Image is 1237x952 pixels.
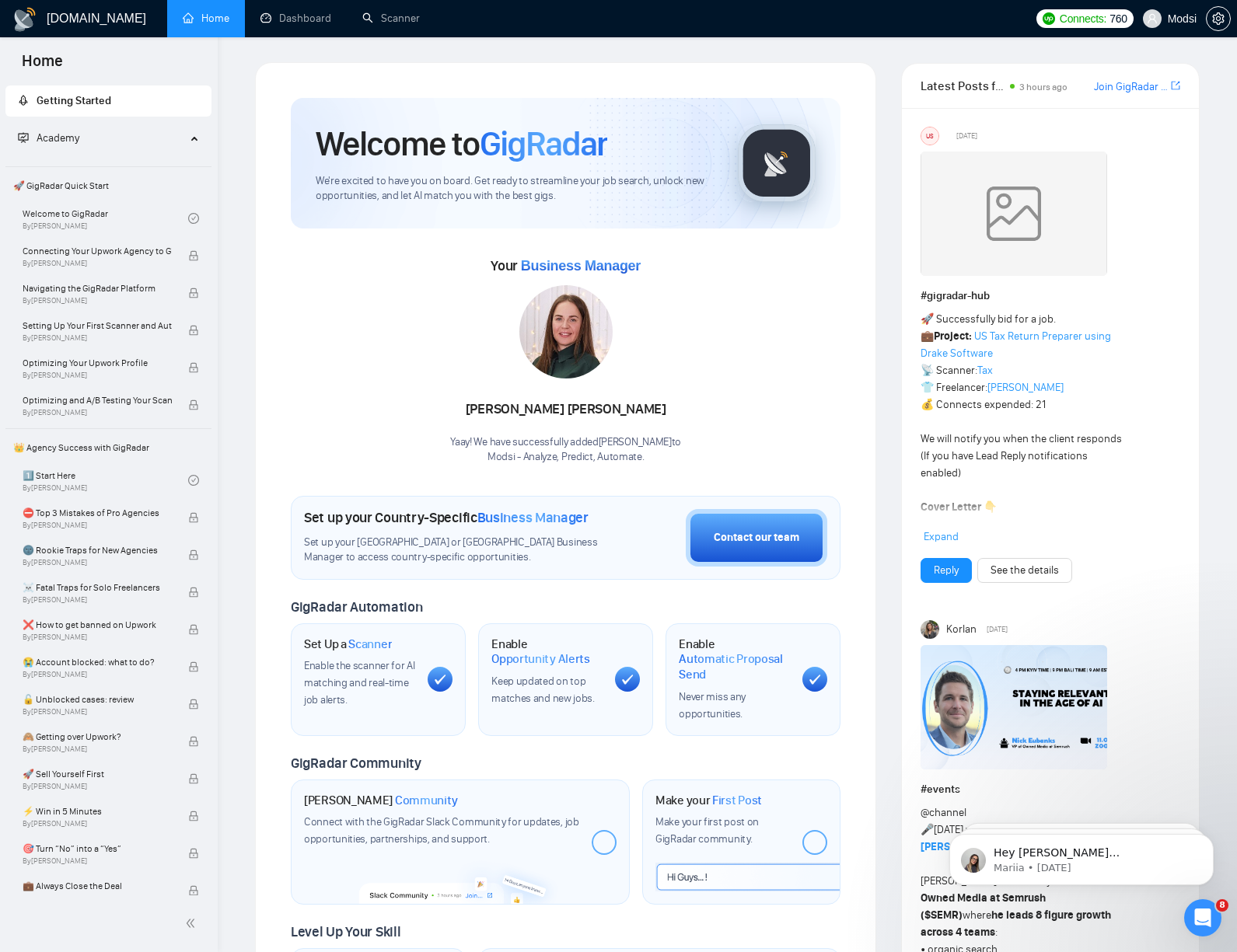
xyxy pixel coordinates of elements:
[23,296,172,305] span: By [PERSON_NAME]
[679,651,790,682] span: Automatic Proposal Send
[18,131,79,145] span: Academy
[188,250,199,261] span: lock
[23,707,172,717] span: By [PERSON_NAME]
[5,85,211,117] li: Getting Started
[987,381,1064,394] a: [PERSON_NAME]
[362,12,420,25] a: searchScanner
[304,815,579,846] span: Connect with the GigRadar Slack Community for updates, job opportunities, partnerships, and support.
[521,258,641,274] span: Business Manager
[23,692,172,707] span: 🔓 Unblocked cases: review
[23,878,172,894] span: 💼 Always Close the Deal
[921,874,1095,922] strong: VP of Owned Media at Semrush ($SEMR)
[921,781,1180,798] h1: # events
[921,127,938,145] div: US
[23,580,172,595] span: ☠️ Fatal Traps for Solo Freelancers
[304,793,458,808] h1: [PERSON_NAME]
[188,885,199,896] span: lock
[23,804,172,819] span: ⚡ Win in 5 Minutes
[18,132,29,143] span: fund-projection-screen
[1019,82,1068,92] span: 3 hours ago
[921,645,1107,769] img: F09E0NJK02H-Nick%20Eubanks.png
[23,408,172,417] span: By [PERSON_NAME]
[359,856,561,904] img: slackcommunity-bg.png
[23,318,172,333] span: Setting Up Your First Scanner and Auto-Bidder
[291,755,421,772] span: GigRadar Community
[395,793,458,808] span: Community
[7,170,210,201] span: 🚀 GigRadar Quick Start
[23,745,172,754] span: By [PERSON_NAME]
[23,558,172,567] span: By [PERSON_NAME]
[188,399,199,410] span: lock
[23,521,172,530] span: By [PERSON_NAME]
[37,94,111,107] span: Getting Started
[1043,12,1055,25] img: upwork-logo.png
[655,793,762,808] h1: Make your
[23,243,172,259] span: Connecting Your Upwork Agency to GigRadar
[921,152,1107,276] img: weqQh+iSagEgQAAAABJRU5ErkJggg==
[921,620,939,639] img: Korlan
[934,330,972,343] strong: Project:
[934,562,959,579] a: Reply
[188,848,199,859] span: lock
[1094,78,1168,96] a: Join GigRadar Slack Community
[316,174,713,204] span: We're excited to have you on board. Get ready to streamline your job search, unlock new opportuni...
[1206,12,1231,25] a: setting
[1184,899,1221,936] iframe: Intercom live chat
[188,773,199,784] span: lock
[1109,10,1127,27] span: 760
[477,509,589,526] span: Business Manager
[23,542,172,558] span: 🌚 Rookie Traps for New Agencies
[188,213,199,224] span: check-circle
[188,624,199,635] span: lock
[977,558,1072,583] button: See the details
[519,285,613,378] img: 1686179982364-145.jpg
[921,330,1111,360] a: US Tax Return Preparer using Drake Software
[304,535,608,565] span: Set up your [GEOGRAPHIC_DATA] or [GEOGRAPHIC_DATA] Business Manager to access country-specific op...
[491,651,590,667] span: Opportunity Alerts
[291,923,400,940] span: Level Up Your Skill
[450,450,681,465] p: Modsi - Analyze, Predict, Automate .
[991,562,1059,579] a: See the details
[450,396,681,423] div: [PERSON_NAME] [PERSON_NAME]
[183,12,229,25] a: homeHome
[921,806,966,819] span: @channel
[260,12,331,25] a: dashboardDashboard
[23,856,172,866] span: By [PERSON_NAME]
[188,475,199,486] span: check-circle
[1216,899,1228,912] span: 8
[188,325,199,336] span: lock
[491,636,603,667] h1: Enable
[23,201,188,235] a: Welcome to GigRadarBy[PERSON_NAME]
[712,793,762,808] span: First Post
[23,617,172,633] span: ❌ How to get banned on Upwork
[188,288,199,298] span: lock
[450,435,681,465] div: Yaay! We have successfully added [PERSON_NAME] to
[23,333,172,343] span: By [PERSON_NAME]
[316,123,607,165] h1: Welcome to
[18,95,29,106] span: rocket
[491,257,641,274] span: Your
[1171,78,1180,93] a: export
[23,355,172,371] span: Optimizing Your Upwork Profile
[987,622,1008,636] span: [DATE]
[23,766,172,782] span: 🚀 Sell Yourself First
[956,129,977,143] span: [DATE]
[23,392,172,408] span: Optimizing and A/B Testing Your Scanner for Better Results
[714,529,799,546] div: Contact our team
[23,371,172,380] span: By [PERSON_NAME]
[188,587,199,598] span: lock
[188,362,199,373] span: lock
[9,50,75,82] span: Home
[23,782,172,791] span: By [PERSON_NAME]
[188,699,199,710] span: lock
[23,819,172,828] span: By [PERSON_NAME]
[921,840,1001,853] a: [PERSON_NAME]
[679,636,790,682] h1: Enable
[1206,6,1231,31] button: setting
[304,509,589,526] h1: Set up your Country-Specific
[23,729,172,745] span: 🙈 Getting over Upwork?
[686,509,827,567] button: Contact our team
